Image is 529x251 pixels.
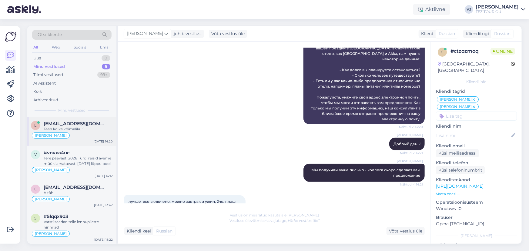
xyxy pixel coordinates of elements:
span: [PERSON_NAME] [35,232,67,236]
div: Tiimi vestlused [33,72,63,78]
span: liis.ilves86@gmail.com [44,121,107,126]
div: AI Assistent [33,80,56,86]
span: Vestluse ülevõtmiseks vajutage [229,218,320,223]
div: 99+ [97,72,110,78]
span: лучше все включено, можно завтрак и ужин, 2чел ,наш адрес [129,199,236,209]
span: Russian [439,31,455,37]
div: Kliendi keel [124,228,151,234]
span: Vestlus on määratud kasutajale [PERSON_NAME] [230,213,319,217]
div: TEZ TOUR OÜ [476,9,519,14]
div: [DATE] 13:42 [94,203,113,207]
div: Email [99,43,112,51]
p: Vaata edasi ... [436,191,517,197]
div: Võta vestlus üle [209,30,247,38]
div: Võta vestlus üle [387,227,425,235]
input: Lisa nimi [436,132,510,139]
div: Aitàh [44,190,113,196]
p: Märkmed [436,242,517,249]
div: Kõik [33,89,42,95]
div: Minu vestlused [33,64,65,70]
span: #vnvxa4uc [44,150,70,156]
p: Windows 10 [436,206,517,212]
span: [PERSON_NAME] [440,98,472,101]
div: [PERSON_NAME] [476,5,519,9]
span: Russian [156,228,172,234]
div: 5 [102,64,110,70]
input: Lisa tag [436,112,517,121]
span: evesagen00@gmail.com [44,185,107,190]
div: Socials [72,43,87,51]
p: Kliendi email [436,143,517,149]
div: VJ [465,5,473,14]
a: [PERSON_NAME]TEZ TOUR OÜ [476,5,525,14]
span: Minu vestlused [58,108,85,113]
p: Kliendi nimi [436,123,517,129]
img: Askly Logo [5,31,16,42]
div: Чтобы найти лучшее предложение по бронированию для вашей поездки в [GEOGRAPHIC_DATA], включая так... [303,38,425,124]
span: v [34,152,37,157]
span: Nähtud ✓ 14:21 [400,151,423,155]
div: Kliendi info [436,79,517,85]
div: [DATE] 13:22 [94,237,113,242]
div: Küsi meiliaadressi [436,149,479,157]
i: „Võtke vestlus üle” [286,218,320,223]
p: Kliendi telefon [436,160,517,166]
span: #5lqqx9d3 [44,214,68,219]
span: [PERSON_NAME] [35,168,67,172]
p: Kliendi tag'id [436,88,517,95]
div: Uus [33,55,41,61]
span: 5 [35,216,37,220]
span: Nähtud ✓ 14:20 [399,125,423,129]
span: Добрый день! [393,142,420,146]
p: Opera [TECHNICAL_ID] [436,221,517,227]
div: [DATE] 14:20 [94,139,113,144]
a: [URL][DOMAIN_NAME] [436,183,484,189]
span: [PERSON_NAME] [440,105,472,109]
span: [PERSON_NAME] [35,134,67,137]
p: Brauser [436,214,517,221]
div: Varsti saadan teile lennupilette hinnnad [44,219,113,230]
div: [GEOGRAPHIC_DATA], [GEOGRAPHIC_DATA] [438,61,511,74]
div: Küsi telefoninumbrit [436,166,485,174]
div: # ctzozmoq [450,48,490,55]
span: Мы получили ваше письмо - коллега скоро сделает вам предложение [311,168,421,178]
span: [PERSON_NAME] [397,133,423,137]
div: juhib vestlust [171,31,202,37]
div: Klient [419,31,434,37]
span: Otsi kliente [38,32,62,38]
span: [PERSON_NAME] [397,159,423,163]
div: Tere päevast! 2026 Türgi reisid avame müüki arvatavasti [DATE] lõppu pool. [44,156,113,166]
span: Russian [494,31,511,37]
span: l [35,123,37,128]
span: [PERSON_NAME] [127,30,163,37]
p: Klienditeekond [436,177,517,183]
div: Teen kõike võimaliku :) [44,126,113,132]
div: Web [51,43,61,51]
div: 0 [102,55,110,61]
div: All [32,43,39,51]
p: Operatsioonisüsteem [436,199,517,206]
div: Arhiveeritud [33,97,58,103]
span: c [441,50,444,54]
div: [DATE] 14:12 [95,174,113,178]
span: [PERSON_NAME] [35,197,67,201]
div: Aktiivne [413,4,450,15]
div: [PERSON_NAME] [436,233,517,239]
span: e [34,187,37,191]
span: Nähtud ✓ 14:21 [400,182,423,187]
div: Klienditugi [463,31,489,37]
span: Online [490,48,515,55]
